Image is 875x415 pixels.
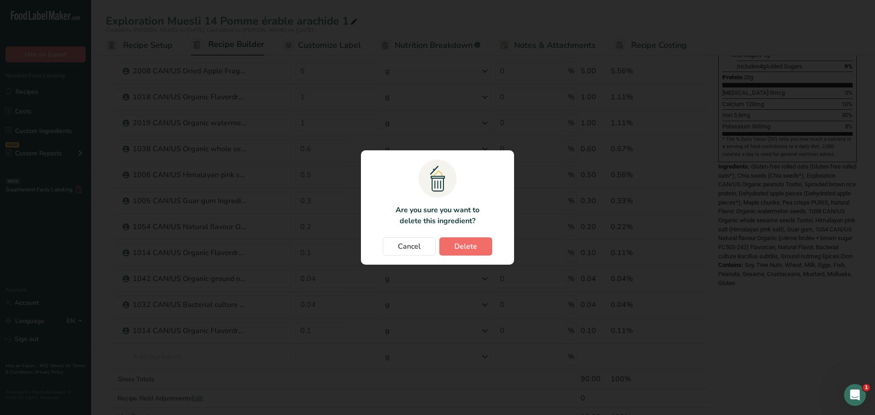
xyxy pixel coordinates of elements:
span: 1 [863,384,870,391]
iframe: Intercom live chat [844,384,866,406]
span: Cancel [398,241,421,252]
p: Are you sure you want to delete this ingredient? [390,205,484,226]
button: Delete [439,237,492,256]
button: Cancel [383,237,436,256]
span: Delete [454,241,477,252]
